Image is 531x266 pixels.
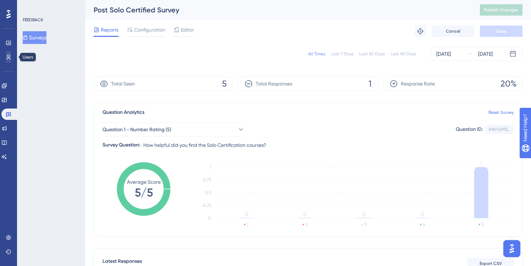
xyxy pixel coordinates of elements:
[111,79,135,88] span: Total Seen
[23,17,43,23] div: FEEDBACK
[245,211,248,217] tspan: 0
[364,222,366,227] text: 3
[256,79,292,88] span: Total Responses
[94,5,462,15] div: Post Solo Certified Survey
[127,179,161,185] tspan: Average Score
[436,50,451,58] div: [DATE]
[446,28,460,34] span: Cancel
[488,110,514,115] a: Reset Survey
[401,79,435,88] span: Response Rate
[103,141,140,149] div: Survey Question:
[421,211,424,217] tspan: 0
[369,78,372,89] span: 1
[103,108,144,117] span: Question Analytics
[423,222,425,227] text: 4
[456,125,483,134] div: Question ID:
[480,26,522,37] button: Save
[501,238,522,259] iframe: UserGuiding AI Assistant Launcher
[303,211,307,217] tspan: 0
[101,26,118,34] span: Reports
[308,51,325,57] div: All Times
[359,51,385,57] div: Last 30 Days
[203,177,211,182] tspan: 0.75
[134,26,165,34] span: Configuration
[331,51,354,57] div: Last 7 Days
[103,125,171,134] span: Question 1 - Number Rating (5)
[103,122,244,137] button: Question 1 - Number Rating (5)
[432,26,474,37] button: Cancel
[205,190,211,195] tspan: 0.5
[391,51,416,57] div: Last 90 Days
[478,50,493,58] div: [DATE]
[17,2,44,10] span: Need Help?
[143,141,266,149] span: How helpful did you find the Solo Certification courses?
[480,160,482,167] tspan: 1
[496,28,506,34] span: Save
[247,222,248,227] text: 1
[484,7,518,13] span: Publish Changes
[222,78,227,89] span: 5
[210,165,211,170] tspan: 1
[362,211,366,217] tspan: 0
[500,78,516,89] span: 20%
[208,216,211,221] tspan: 0
[135,186,153,199] tspan: 5/5
[181,26,194,34] span: Editor
[203,203,211,208] tspan: 0.25
[489,127,510,132] div: b907a913...
[481,222,483,227] text: 5
[23,31,46,44] button: Surveys
[480,4,522,16] button: Publish Changes
[305,222,308,227] text: 2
